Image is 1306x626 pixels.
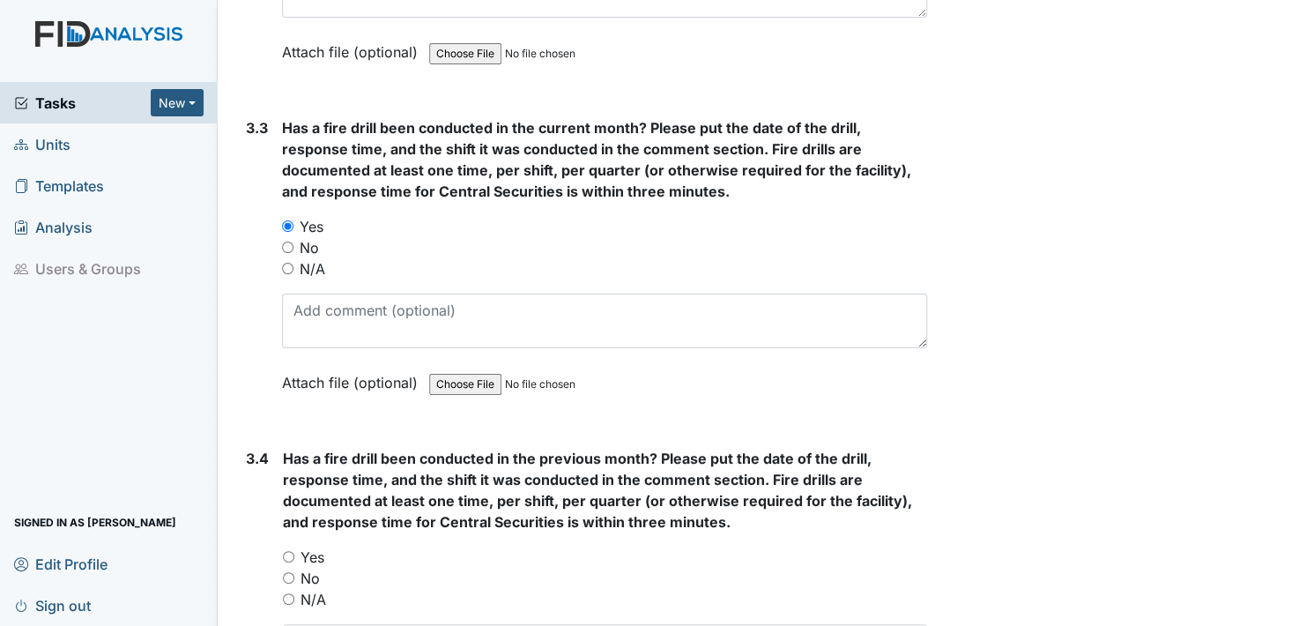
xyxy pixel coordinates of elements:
[301,547,324,568] label: Yes
[246,448,269,469] label: 3.4
[282,220,293,232] input: Yes
[300,258,325,279] label: N/A
[282,362,425,393] label: Attach file (optional)
[300,216,323,237] label: Yes
[14,213,93,241] span: Analysis
[282,32,425,63] label: Attach file (optional)
[14,130,70,158] span: Units
[14,592,91,619] span: Sign out
[282,119,911,200] span: Has a fire drill been conducted in the current month? Please put the date of the drill, response ...
[282,263,293,274] input: N/A
[14,509,176,536] span: Signed in as [PERSON_NAME]
[14,93,151,114] a: Tasks
[151,89,204,116] button: New
[300,237,319,258] label: No
[14,550,108,578] span: Edit Profile
[283,551,294,563] input: Yes
[14,172,104,199] span: Templates
[283,593,294,605] input: N/A
[246,117,268,138] label: 3.3
[283,450,912,531] span: Has a fire drill been conducted in the previous month? Please put the date of the drill, response...
[282,242,293,253] input: No
[301,568,320,589] label: No
[301,589,326,610] label: N/A
[283,572,294,584] input: No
